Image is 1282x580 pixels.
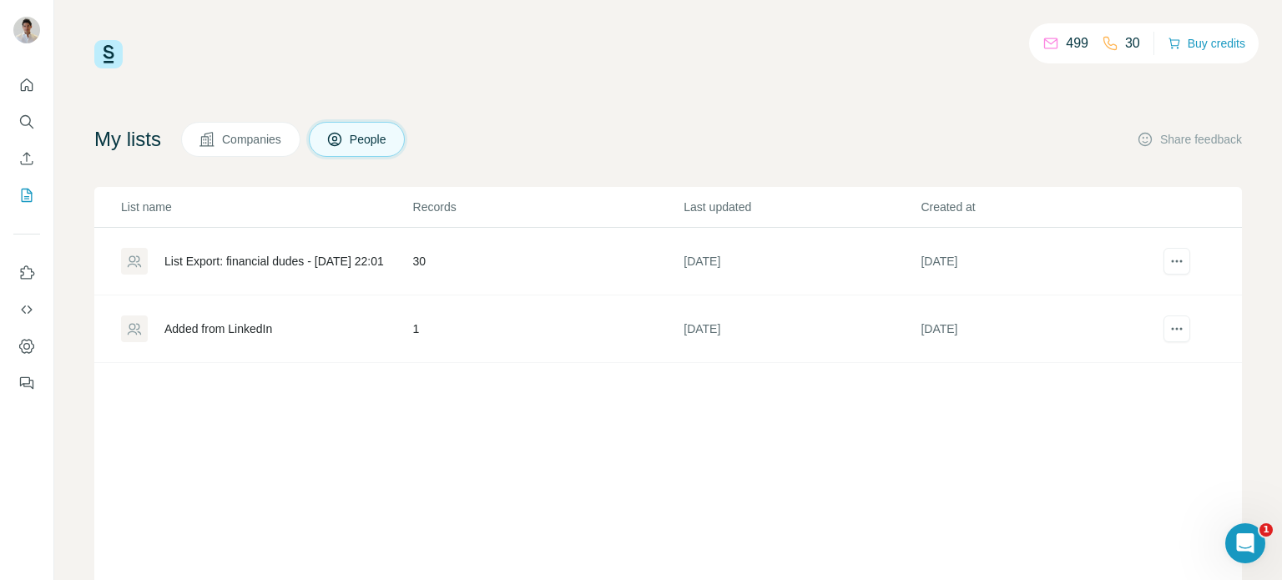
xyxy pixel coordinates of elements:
[1225,523,1265,563] iframe: Intercom live chat
[1137,131,1242,148] button: Share feedback
[222,131,283,148] span: Companies
[13,144,40,174] button: Enrich CSV
[1125,33,1140,53] p: 30
[13,368,40,398] button: Feedback
[350,131,388,148] span: People
[1259,523,1273,537] span: 1
[920,228,1157,295] td: [DATE]
[94,40,123,68] img: Surfe Logo
[1168,32,1245,55] button: Buy credits
[684,199,919,215] p: Last updated
[683,228,920,295] td: [DATE]
[13,107,40,137] button: Search
[13,70,40,100] button: Quick start
[1066,33,1088,53] p: 499
[13,295,40,325] button: Use Surfe API
[412,295,684,363] td: 1
[164,253,384,270] div: List Export: financial dudes - [DATE] 22:01
[683,295,920,363] td: [DATE]
[1163,315,1190,342] button: actions
[412,228,684,295] td: 30
[13,331,40,361] button: Dashboard
[164,320,272,337] div: Added from LinkedIn
[94,126,161,153] h4: My lists
[413,199,683,215] p: Records
[1163,248,1190,275] button: actions
[13,17,40,43] img: Avatar
[920,295,1157,363] td: [DATE]
[13,258,40,288] button: Use Surfe on LinkedIn
[121,199,411,215] p: List name
[921,199,1156,215] p: Created at
[13,180,40,210] button: My lists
